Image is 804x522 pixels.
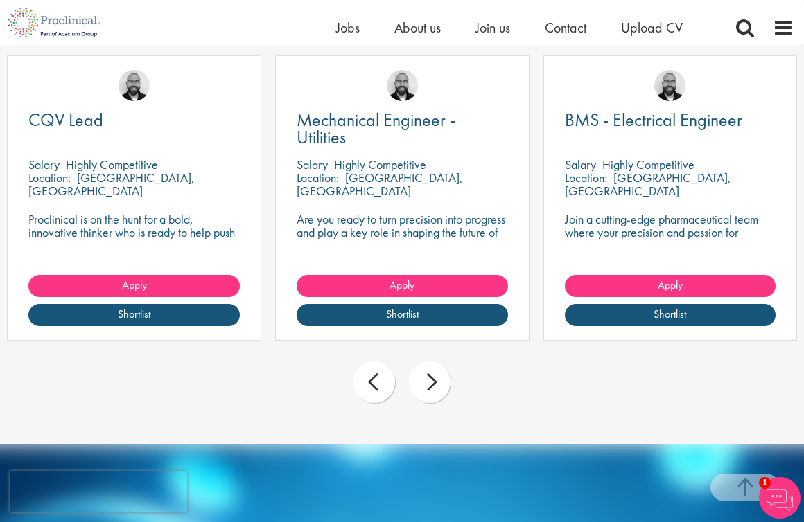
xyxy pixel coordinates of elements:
a: Shortlist [565,304,776,326]
a: CQV Lead [28,111,240,129]
p: Proclinical is on the hunt for a bold, innovative thinker who is ready to help push the boundarie... [28,213,240,265]
a: Join us [475,19,510,37]
div: next [409,361,451,403]
span: Salary [28,156,60,172]
span: Location: [565,170,607,186]
a: Jobs [336,19,360,37]
span: Apply [122,278,147,292]
span: Salary [297,156,328,172]
a: Apply [28,275,240,297]
img: Jordan Kiely [119,70,150,101]
span: BMS - Electrical Engineer [565,108,742,132]
p: Highly Competitive [602,156,694,172]
a: Apply [565,275,776,297]
span: 1 [759,477,771,489]
p: [GEOGRAPHIC_DATA], [GEOGRAPHIC_DATA] [28,170,195,199]
span: Apply [658,278,683,292]
a: Shortlist [28,304,240,326]
a: Upload CV [621,19,683,37]
span: Apply [390,278,414,292]
span: Location: [297,170,339,186]
a: Contact [545,19,586,37]
a: Mechanical Engineer - Utilities [297,111,508,146]
a: Shortlist [297,304,508,326]
iframe: reCAPTCHA [10,471,187,512]
img: Jordan Kiely [654,70,685,101]
div: prev [353,361,395,403]
p: [GEOGRAPHIC_DATA], [GEOGRAPHIC_DATA] [565,170,731,199]
span: Location: [28,170,71,186]
img: Jordan Kiely [387,70,418,101]
p: Join a cutting-edge pharmaceutical team where your precision and passion for engineering will hel... [565,213,776,265]
a: About us [394,19,441,37]
a: BMS - Electrical Engineer [565,111,776,129]
img: Chatbot [759,477,801,519]
span: Mechanical Engineer - Utilities [297,108,455,149]
p: Highly Competitive [334,156,426,172]
p: Highly Competitive [66,156,158,172]
a: Apply [297,275,508,297]
p: Are you ready to turn precision into progress and play a key role in shaping the future of pharma... [297,213,508,252]
p: [GEOGRAPHIC_DATA], [GEOGRAPHIC_DATA] [297,170,463,199]
span: Salary [565,156,596,172]
span: CQV Lead [28,108,103,132]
